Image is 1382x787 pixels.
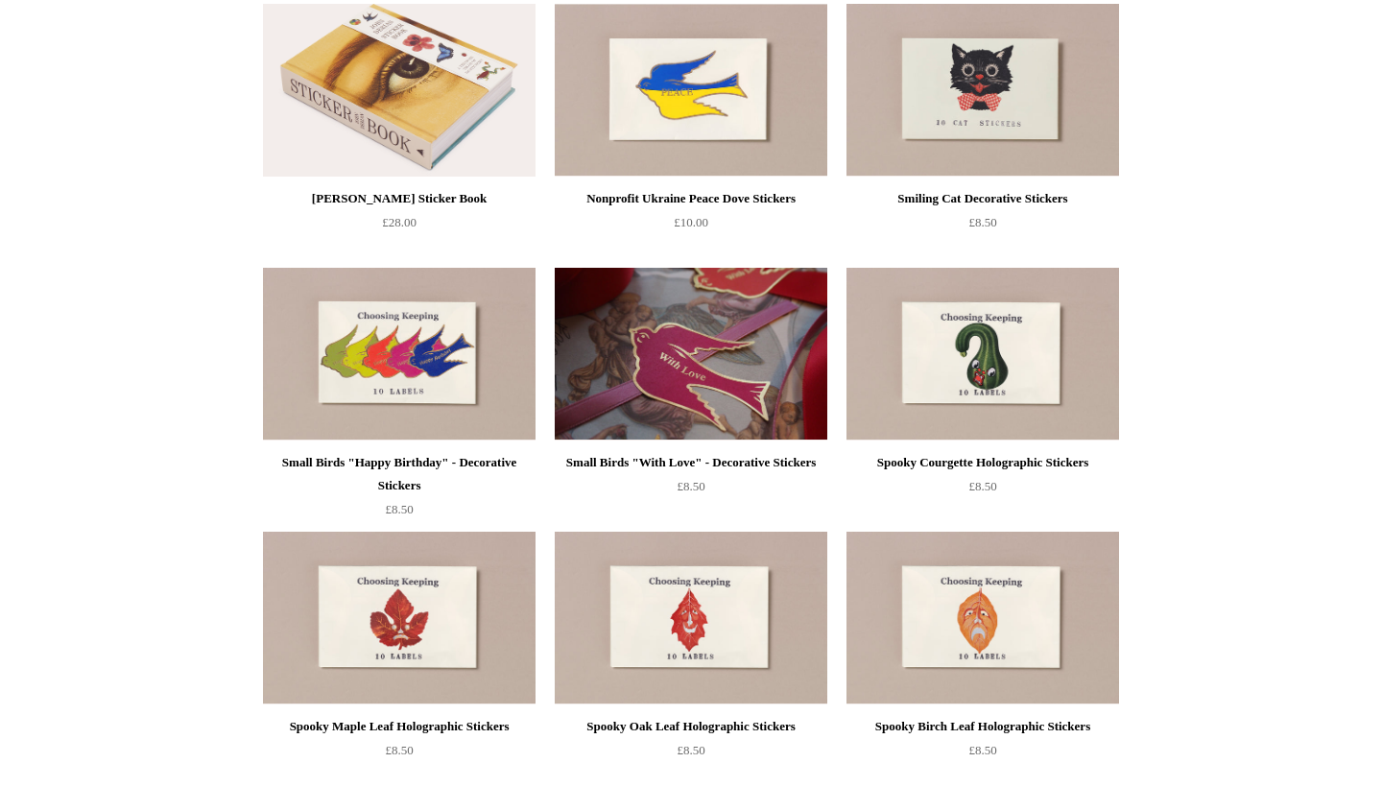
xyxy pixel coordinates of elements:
[968,215,996,229] span: £8.50
[560,451,822,474] div: Small Birds "With Love" - Decorative Stickers
[263,268,536,441] img: Small Birds "Happy Birthday" - Decorative Stickers
[263,187,536,266] a: [PERSON_NAME] Sticker Book £28.00
[851,187,1114,210] div: Smiling Cat Decorative Stickers
[846,532,1119,704] img: Spooky Birch Leaf Holographic Stickers
[263,4,536,177] img: John Derian Sticker Book
[846,4,1119,177] a: Smiling Cat Decorative Stickers Smiling Cat Decorative Stickers
[263,4,536,177] a: John Derian Sticker Book John Derian Sticker Book
[968,479,996,493] span: £8.50
[560,715,822,738] div: Spooky Oak Leaf Holographic Stickers
[555,4,827,177] img: Nonprofit Ukraine Peace Dove Stickers
[851,715,1114,738] div: Spooky Birch Leaf Holographic Stickers
[677,479,704,493] span: £8.50
[555,4,827,177] a: Nonprofit Ukraine Peace Dove Stickers Nonprofit Ukraine Peace Dove Stickers
[263,451,536,530] a: Small Birds "Happy Birthday" - Decorative Stickers £8.50
[385,743,413,757] span: £8.50
[555,532,827,704] a: Spooky Oak Leaf Holographic Stickers Spooky Oak Leaf Holographic Stickers
[555,451,827,530] a: Small Birds "With Love" - Decorative Stickers £8.50
[677,743,704,757] span: £8.50
[846,268,1119,441] a: Spooky Courgette Holographic Stickers Spooky Courgette Holographic Stickers
[846,451,1119,530] a: Spooky Courgette Holographic Stickers £8.50
[968,743,996,757] span: £8.50
[263,532,536,704] img: Spooky Maple Leaf Holographic Stickers
[263,532,536,704] a: Spooky Maple Leaf Holographic Stickers Spooky Maple Leaf Holographic Stickers
[846,268,1119,441] img: Spooky Courgette Holographic Stickers
[560,187,822,210] div: Nonprofit Ukraine Peace Dove Stickers
[846,532,1119,704] a: Spooky Birch Leaf Holographic Stickers Spooky Birch Leaf Holographic Stickers
[268,451,531,497] div: Small Birds "Happy Birthday" - Decorative Stickers
[846,4,1119,177] img: Smiling Cat Decorative Stickers
[674,215,708,229] span: £10.00
[555,532,827,704] img: Spooky Oak Leaf Holographic Stickers
[268,715,531,738] div: Spooky Maple Leaf Holographic Stickers
[385,502,413,516] span: £8.50
[382,215,417,229] span: £28.00
[555,187,827,266] a: Nonprofit Ukraine Peace Dove Stickers £10.00
[268,187,531,210] div: [PERSON_NAME] Sticker Book
[555,268,827,441] a: Small Birds "With Love" - Decorative Stickers Small Birds "With Love" - Decorative Stickers
[263,268,536,441] a: Small Birds "Happy Birthday" - Decorative Stickers Small Birds "Happy Birthday" - Decorative Stic...
[846,187,1119,266] a: Smiling Cat Decorative Stickers £8.50
[851,451,1114,474] div: Spooky Courgette Holographic Stickers
[555,268,827,441] img: Small Birds "With Love" - Decorative Stickers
